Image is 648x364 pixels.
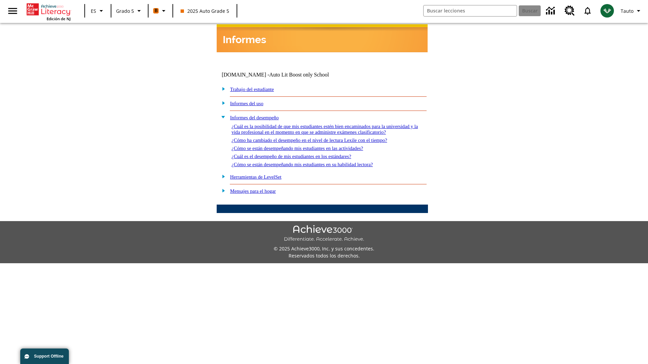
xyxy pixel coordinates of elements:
span: B [155,6,158,15]
span: ES [91,7,96,14]
button: Escoja un nuevo avatar [596,2,618,20]
a: ¿Cómo se están desempeñando mis estudiantes en su habilidad lectora? [232,162,373,167]
img: plus.gif [218,187,225,193]
td: [DOMAIN_NAME] - [222,72,346,78]
div: Portada [27,2,71,21]
img: header [217,24,428,52]
span: 2025 Auto Grade 5 [181,7,229,14]
a: ¿Cómo se están desempeñando mis estudiantes en las actividades? [232,146,363,151]
span: Grado 5 [116,7,134,14]
img: avatar image [600,4,614,18]
span: Tauto [621,7,633,14]
button: Grado: Grado 5, Elige un grado [113,5,146,17]
span: Edición de NJ [47,16,71,21]
a: ¿Cuál es el desempeño de mis estudiantes en los estándares? [232,154,351,159]
button: Lenguaje: ES, Selecciona un idioma [87,5,109,17]
a: Centro de recursos, Se abrirá en una pestaña nueva. [561,2,579,20]
a: Informes del desempeño [230,115,279,120]
img: Achieve3000 Differentiate Accelerate Achieve [284,225,364,242]
a: ¿Cuál es la posibilidad de que mis estudiantes estén bien encaminados para la universidad y la vi... [232,124,418,135]
a: Mensajes para el hogar [230,188,276,194]
a: Herramientas de LevelSet [230,174,281,180]
span: Support Offline [34,354,63,359]
a: Trabajo del estudiante [230,87,274,92]
button: Support Offline [20,348,69,364]
nobr: Auto Lit Boost only School [269,72,329,78]
img: plus.gif [218,100,225,106]
input: Buscar campo [424,5,517,16]
button: Boost El color de la clase es anaranjado. Cambiar el color de la clase. [151,5,170,17]
button: Abrir el menú lateral [3,1,23,21]
a: Informes del uso [230,101,264,106]
img: plus.gif [218,86,225,92]
button: Perfil/Configuración [618,5,645,17]
img: plus.gif [218,173,225,179]
a: Notificaciones [579,2,596,20]
img: minus.gif [218,114,225,120]
a: Centro de información [542,2,561,20]
a: ¿Cómo ha cambiado el desempeño en el nivel de lectura Lexile con el tiempo? [232,138,387,143]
